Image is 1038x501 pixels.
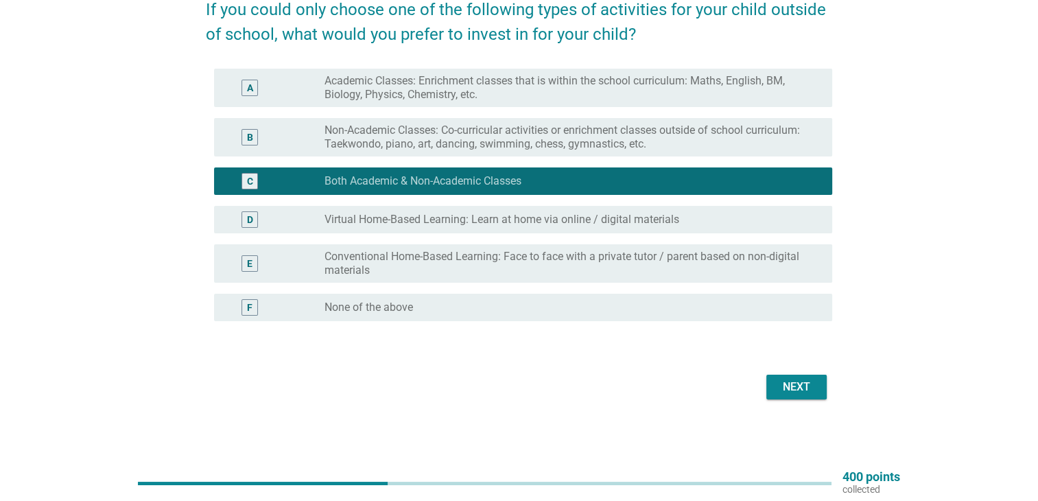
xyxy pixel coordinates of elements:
[766,375,827,399] button: Next
[842,471,900,483] p: 400 points
[777,379,816,395] div: Next
[247,301,252,315] div: F
[325,124,810,151] label: Non-Academic Classes: Co-curricular activities or enrichment classes outside of school curriculum...
[325,213,679,226] label: Virtual Home-Based Learning: Learn at home via online / digital materials
[247,174,253,189] div: C
[247,130,253,145] div: B
[247,213,253,227] div: D
[325,174,521,188] label: Both Academic & Non-Academic Classes
[325,74,810,102] label: Academic Classes: Enrichment classes that is within the school curriculum: Maths, English, BM, Bi...
[325,301,413,314] label: None of the above
[247,257,252,271] div: E
[247,81,253,95] div: A
[842,483,900,496] p: collected
[325,250,810,277] label: Conventional Home-Based Learning: Face to face with a private tutor / parent based on non-digital...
